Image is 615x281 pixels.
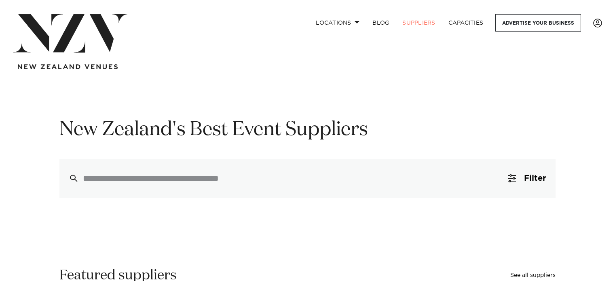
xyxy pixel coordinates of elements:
[18,64,118,70] img: new-zealand-venues-text.png
[366,14,396,32] a: BLOG
[13,14,127,53] img: nzv-logo.png
[59,117,556,143] h1: New Zealand's Best Event Suppliers
[524,174,546,182] span: Filter
[495,14,581,32] a: Advertise your business
[510,273,556,278] a: See all suppliers
[498,159,556,198] button: Filter
[309,14,366,32] a: Locations
[396,14,442,32] a: SUPPLIERS
[442,14,490,32] a: Capacities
